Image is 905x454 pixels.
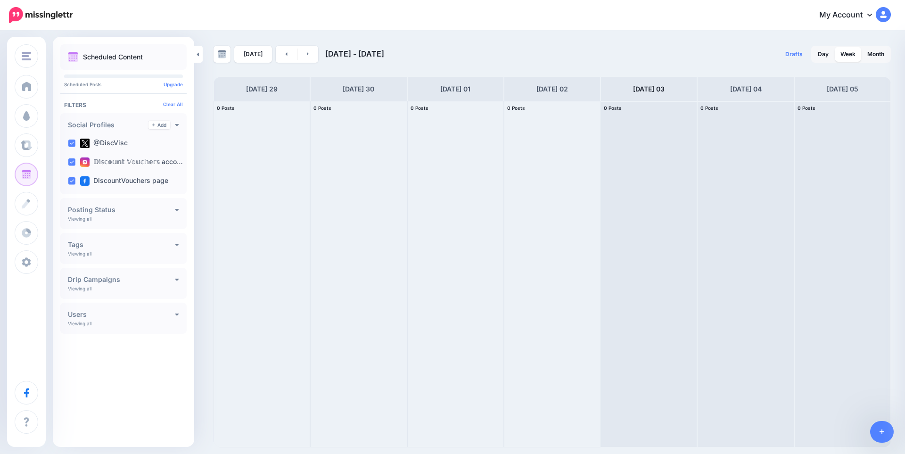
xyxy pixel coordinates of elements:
a: Clear All [163,101,183,107]
p: Viewing all [68,321,91,326]
p: Scheduled Posts [64,82,183,87]
a: Add [148,121,170,129]
span: Drafts [785,51,803,57]
img: Missinglettr [9,7,73,23]
p: Viewing all [68,216,91,222]
a: Day [812,47,834,62]
a: [DATE] [234,46,272,63]
label: DiscountVouchers page [80,176,168,186]
h4: Filters [64,101,183,108]
h4: [DATE] 02 [536,83,568,95]
span: 0 Posts [507,105,525,111]
span: 0 Posts [217,105,235,111]
a: Upgrade [164,82,183,87]
img: twitter-square.png [80,139,90,148]
p: Viewing all [68,251,91,256]
span: 0 Posts [798,105,815,111]
h4: Social Profiles [68,122,148,128]
h4: [DATE] 01 [440,83,470,95]
span: 0 Posts [604,105,622,111]
h4: Drip Campaigns [68,276,175,283]
a: Week [835,47,861,62]
a: My Account [810,4,891,27]
h4: Tags [68,241,175,248]
h4: [DATE] 03 [633,83,665,95]
span: [DATE] - [DATE] [325,49,384,58]
span: 0 Posts [313,105,331,111]
img: facebook-square.png [80,176,90,186]
h4: [DATE] 29 [246,83,278,95]
span: 0 Posts [411,105,428,111]
h4: Users [68,311,175,318]
img: menu.png [22,52,31,60]
h4: [DATE] 04 [730,83,762,95]
img: calendar.png [68,52,78,62]
img: instagram-square.png [80,157,90,167]
span: 0 Posts [700,105,718,111]
h4: [DATE] 30 [343,83,374,95]
a: Drafts [780,46,808,63]
p: Viewing all [68,286,91,291]
label: @DiscVisc [80,139,128,148]
p: Scheduled Content [83,54,143,60]
img: calendar-grey-darker.png [218,50,226,58]
h4: [DATE] 05 [827,83,858,95]
h4: Posting Status [68,206,175,213]
a: Month [862,47,890,62]
label: 𝔻𝕚𝕤𝕔𝕠𝕦𝕟𝕥 𝕍𝕠𝕦𝕔𝕙𝕖𝕣𝕤 acco… [80,157,183,167]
